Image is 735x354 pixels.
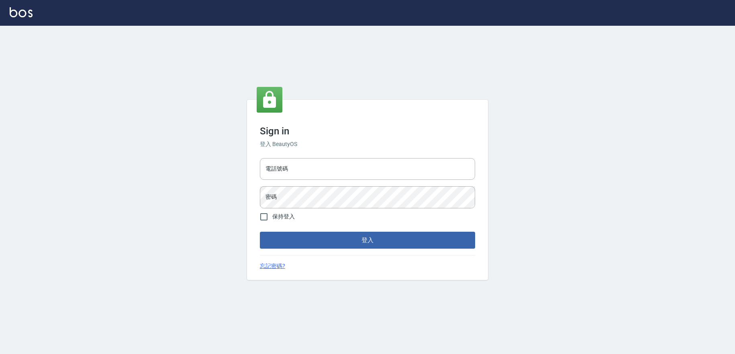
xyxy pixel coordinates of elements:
[260,126,475,137] h3: Sign in
[260,232,475,249] button: 登入
[260,140,475,148] h6: 登入 BeautyOS
[10,7,33,17] img: Logo
[260,262,285,270] a: 忘記密碼?
[272,212,295,221] span: 保持登入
